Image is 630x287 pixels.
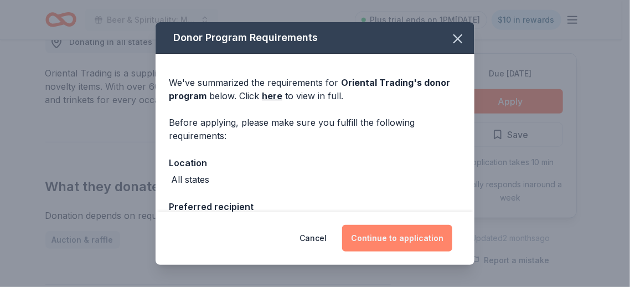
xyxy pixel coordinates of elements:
a: here [262,89,282,102]
div: Location [169,156,461,170]
button: Continue to application [342,225,452,252]
div: Before applying, please make sure you fulfill the following requirements: [169,116,461,142]
button: Cancel [299,225,327,252]
div: All states [171,173,209,186]
div: Donor Program Requirements [156,22,474,54]
div: We've summarized the requirements for below. Click to view in full. [169,76,461,102]
div: Preferred recipient [169,199,461,214]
